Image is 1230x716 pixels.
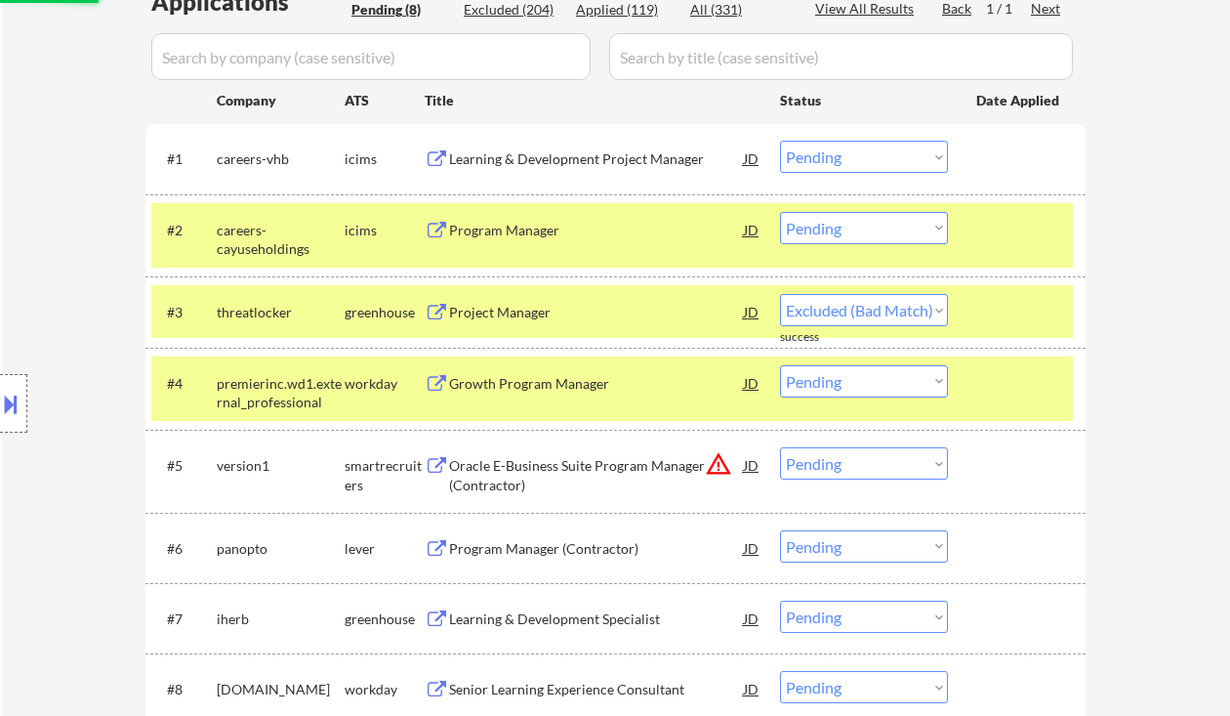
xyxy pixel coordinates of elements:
[742,212,761,247] div: JD
[425,91,761,110] div: Title
[780,329,858,346] div: success
[705,450,732,478] button: warning_amber
[742,671,761,706] div: JD
[976,91,1062,110] div: Date Applied
[151,33,591,80] input: Search by company (case sensitive)
[449,374,744,394] div: Growth Program Manager
[742,530,761,566] div: JD
[345,539,425,559] div: lever
[742,447,761,483] div: JD
[449,221,744,240] div: Program Manager
[345,680,425,699] div: workday
[780,82,948,117] div: Status
[449,610,744,629] div: Learning & Development Specialist
[345,221,425,240] div: icims
[742,365,761,400] div: JD
[449,303,744,322] div: Project Manager
[345,91,425,110] div: ATS
[742,294,761,329] div: JD
[345,456,425,494] div: smartrecruiters
[167,680,201,699] div: #8
[449,456,744,494] div: Oracle E-Business Suite Program Manager (Contractor)
[345,303,425,322] div: greenhouse
[345,610,425,629] div: greenhouse
[609,33,1073,80] input: Search by title (case sensitive)
[449,680,744,699] div: Senior Learning Experience Consultant
[742,601,761,636] div: JD
[345,149,425,169] div: icims
[742,141,761,176] div: JD
[217,680,345,699] div: [DOMAIN_NAME]
[449,149,744,169] div: Learning & Development Project Manager
[449,539,744,559] div: Program Manager (Contractor)
[345,374,425,394] div: workday
[217,91,345,110] div: Company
